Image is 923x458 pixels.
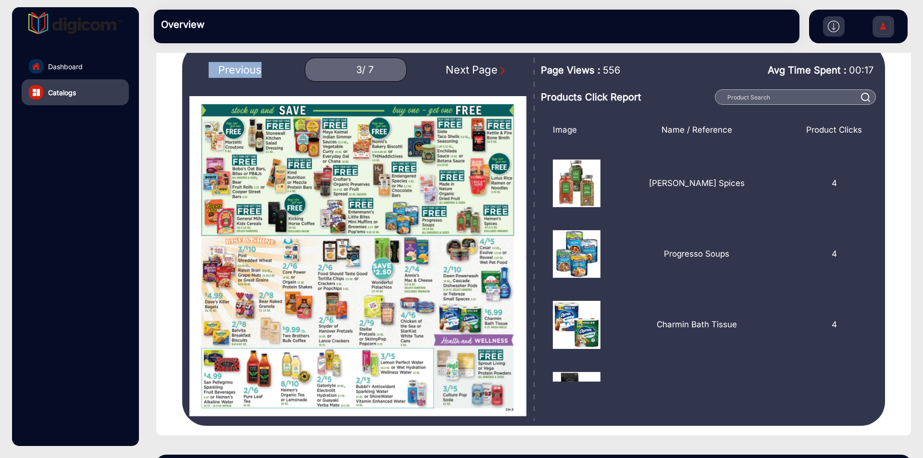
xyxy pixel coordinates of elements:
p: [PERSON_NAME] Spices [649,177,745,190]
img: prodSearch%20_white.svg [861,93,871,102]
img: 1756718059000147571_20250910.jpg [553,372,600,420]
img: catalog [33,89,40,96]
img: home [32,62,40,71]
img: Sign%20Up.svg [873,11,893,45]
img: 1756718183000176873_20250910.jpg [553,230,600,278]
img: vmg-logo [28,12,123,34]
div: 4 [793,230,875,278]
img: weekly_ad_09_10_sep_10_to_sep_16_chi_000003.jpeg [189,96,525,416]
span: Catalogs [48,87,76,98]
div: Previous [209,62,262,78]
span: Page Views : [541,63,600,77]
div: 4 [793,301,875,348]
img: Next Page [498,66,507,75]
div: Name / Reference [600,124,793,136]
p: Charmin Bath Tissue [657,319,737,331]
img: Previous Page [209,66,218,75]
span: 556 [603,63,620,77]
div: 4 [793,160,875,207]
a: Dashboard [22,53,129,79]
span: Avg Time Spent : [768,63,847,77]
div: Image [546,124,600,136]
p: Progresso Soups [664,248,729,260]
a: Catalogs [22,79,129,105]
img: weekly_ad_09_10_sep_10_to_sep_16_chi_000004.jpeg [525,96,861,416]
img: 1756720652000179186_20250910.jpg [553,301,600,348]
h3: Overview [161,19,296,30]
div: / 7 [362,64,374,76]
img: h2download.svg [828,21,839,32]
div: Product Clicks [793,124,875,136]
span: Dashboard [48,62,83,72]
h3: Products Click Report [541,91,711,103]
img: 1756718243000184363_20250910.jpg [553,160,600,207]
div: Next Page [446,62,507,78]
div: 3 [793,372,875,420]
input: Product Search [715,89,876,105]
span: 00:17 [849,64,873,76]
